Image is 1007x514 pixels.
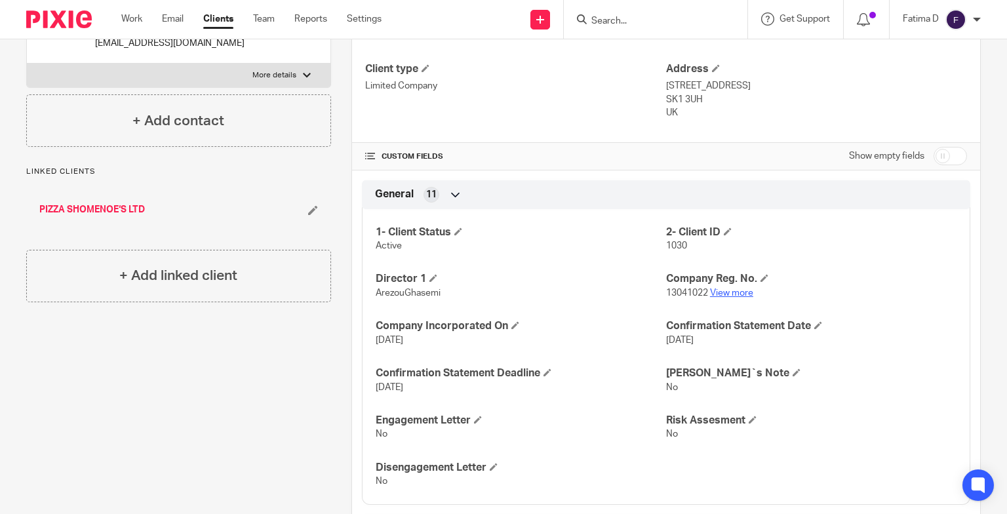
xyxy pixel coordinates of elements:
a: Reports [294,12,327,26]
span: [DATE] [376,336,403,345]
img: svg%3E [945,9,966,30]
h4: Address [666,62,967,76]
p: Limited Company [365,79,666,92]
span: No [666,429,678,439]
h4: Director 1 [376,272,666,286]
a: View more [710,288,753,298]
h4: Engagement Letter [376,414,666,427]
span: No [666,383,678,392]
p: SK1 3UH [666,93,967,106]
span: 1030 [666,241,687,250]
label: Show empty fields [849,149,924,163]
h4: Confirmation Statement Deadline [376,366,666,380]
p: [EMAIL_ADDRESS][DOMAIN_NAME] [95,37,245,50]
a: Settings [347,12,382,26]
img: Pixie [26,10,92,28]
span: No [376,429,387,439]
h4: Company Incorporated On [376,319,666,333]
span: [DATE] [666,336,694,345]
span: 11 [426,188,437,201]
p: Fatima D [903,12,939,26]
h4: 1- Client Status [376,226,666,239]
span: Get Support [780,14,830,24]
span: General [375,188,414,201]
h4: Confirmation Statement Date [666,319,957,333]
a: PIZZA SHOMENOE‘S LTD [39,203,145,216]
input: Search [590,16,708,28]
p: More details [252,70,296,81]
span: Active [376,241,402,250]
h4: + Add linked client [119,266,237,286]
p: Linked clients [26,167,331,177]
h4: Risk Assesment [666,414,957,427]
span: 13041022 [666,288,708,298]
span: ArezouGhasemi [376,288,441,298]
p: [STREET_ADDRESS] [666,79,967,92]
h4: Disengagement Letter [376,461,666,475]
h4: 2- Client ID [666,226,957,239]
h4: CUSTOM FIELDS [365,151,666,162]
a: Team [253,12,275,26]
span: [DATE] [376,383,403,392]
h4: + Add contact [132,111,224,131]
h4: Company Reg. No. [666,272,957,286]
h4: Client type [365,62,666,76]
a: Work [121,12,142,26]
h4: [PERSON_NAME]`s Note [666,366,957,380]
a: Clients [203,12,233,26]
p: UK [666,106,967,119]
span: No [376,477,387,486]
a: Email [162,12,184,26]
